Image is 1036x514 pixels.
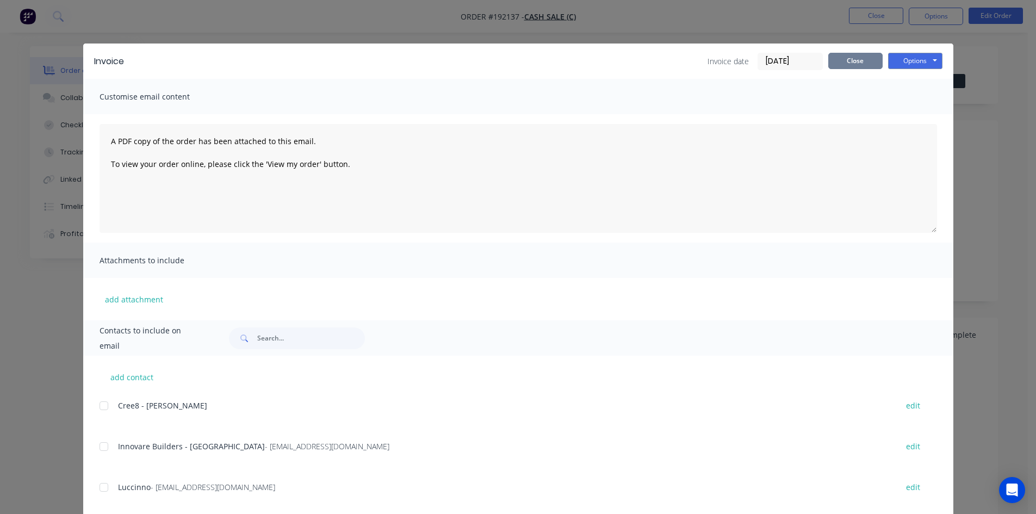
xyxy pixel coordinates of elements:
[100,323,202,354] span: Contacts to include on email
[899,480,927,494] button: edit
[118,482,151,492] span: Luccinno
[888,53,942,69] button: Options
[999,477,1025,503] div: Open Intercom Messenger
[257,327,365,349] input: Search...
[708,55,749,67] span: Invoice date
[118,441,265,451] span: Innovare Builders - [GEOGRAPHIC_DATA]
[100,369,165,385] button: add contact
[265,441,389,451] span: - [EMAIL_ADDRESS][DOMAIN_NAME]
[100,253,219,268] span: Attachments to include
[899,398,927,413] button: edit
[828,53,883,69] button: Close
[100,124,937,233] textarea: A PDF copy of the order has been attached to this email. To view your order online, please click ...
[94,55,124,68] div: Invoice
[899,439,927,454] button: edit
[118,400,207,411] span: Cree8 - [PERSON_NAME]
[100,89,219,104] span: Customise email content
[151,482,275,492] span: - [EMAIL_ADDRESS][DOMAIN_NAME]
[100,291,169,307] button: add attachment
